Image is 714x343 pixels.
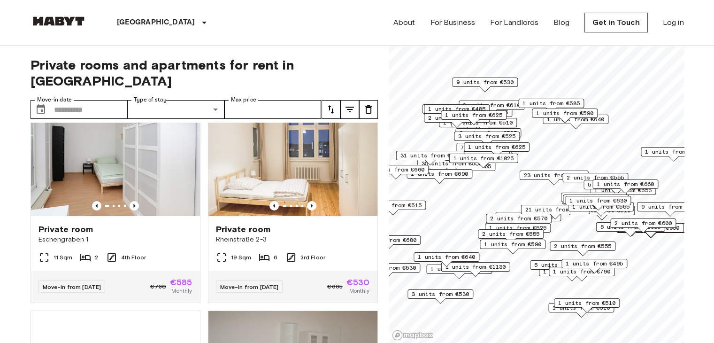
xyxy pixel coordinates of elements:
[482,230,539,238] span: 2 units from €555
[525,205,585,214] span: 21 units from €575
[597,180,654,188] span: 1 units from €660
[220,283,279,290] span: Move-in from [DATE]
[359,264,416,272] span: 4 units from €530
[231,96,256,104] label: Max price
[327,282,343,291] span: €665
[418,253,475,261] span: 1 units from €640
[480,240,545,254] div: Map marker
[359,100,378,119] button: tune
[208,103,378,303] a: Marketing picture of unit DE-01-090-02MPrevious imagePrevious imagePrivate roomRheinstraße 2-319 ...
[274,253,277,262] span: 6
[478,229,544,244] div: Map marker
[216,224,271,235] span: Private room
[412,290,469,298] span: 3 units from €530
[396,151,465,165] div: Map marker
[269,201,279,210] button: Previous image
[428,105,485,113] span: 1 units from €485
[584,13,648,32] a: Get in Touch
[424,113,490,128] div: Map marker
[550,242,615,256] div: Map marker
[554,242,611,250] span: 2 units from €555
[459,101,524,115] div: Map marker
[565,193,622,202] span: 1 units from €645
[553,304,610,312] span: 1 units from €610
[622,224,679,232] span: 6 units from €950
[547,115,604,124] span: 1 units from €640
[92,201,101,210] button: Previous image
[563,195,629,209] div: Map marker
[231,253,252,262] span: 19 Sqm
[499,212,557,221] span: 4 units from €605
[38,224,93,235] span: Private room
[453,154,514,163] span: 1 units from €1025
[307,201,316,210] button: Previous image
[322,100,340,119] button: tune
[596,222,665,237] div: Map marker
[37,96,72,104] label: Move-in date
[456,143,522,157] div: Map marker
[95,253,98,262] span: 2
[364,201,422,210] span: 1 units from €515
[461,143,518,152] span: 7 units from €585
[441,110,507,125] div: Map marker
[553,267,610,276] span: 1 units from €790
[592,179,658,194] div: Map marker
[610,218,676,233] div: Map marker
[392,330,433,341] a: Mapbox logo
[445,263,506,271] span: 1 units from €1130
[407,289,473,304] div: Map marker
[363,165,429,179] div: Map marker
[354,263,420,278] div: Map marker
[490,214,547,223] span: 2 units from €570
[565,196,631,210] div: Map marker
[523,171,584,179] span: 23 units from €530
[455,128,521,143] div: Map marker
[208,103,377,216] img: Marketing picture of unit DE-01-090-02M
[445,111,502,119] span: 1 units from €625
[216,235,370,244] span: Rheinstraße 2-3
[562,173,628,187] div: Map marker
[38,235,192,244] span: Eschengraben 1
[486,214,552,228] div: Map marker
[455,118,513,127] span: 2 units from €510
[519,171,588,185] div: Map marker
[150,282,166,291] span: €730
[449,154,518,168] div: Map marker
[522,99,580,108] span: 1 units from €585
[490,17,538,28] a: For Landlords
[463,101,520,109] span: 2 units from €610
[530,260,596,275] div: Map marker
[641,147,706,162] div: Map marker
[424,104,490,119] div: Map marker
[536,109,593,117] span: 1 units from €590
[454,132,520,146] div: Map marker
[414,252,479,267] div: Map marker
[170,278,192,287] span: €585
[561,259,627,273] div: Map marker
[464,142,530,157] div: Map marker
[641,203,699,211] span: 9 units from €570
[452,78,518,92] div: Map marker
[31,100,50,119] button: Choose date
[549,267,614,281] div: Map marker
[553,17,569,28] a: Blog
[567,173,624,182] span: 2 units from €555
[367,165,424,174] span: 1 units from €660
[355,235,421,250] div: Map marker
[43,283,101,290] span: Move-in from [DATE]
[340,100,359,119] button: tune
[569,206,635,220] div: Map marker
[600,223,660,231] span: 5 units from €1085
[495,212,561,226] div: Map marker
[618,223,683,238] div: Map marker
[484,240,541,249] span: 1 units from €590
[554,298,620,313] div: Map marker
[31,57,378,89] span: Private rooms and apartments for rent in [GEOGRAPHIC_DATA]
[31,103,200,303] a: Marketing picture of unit DE-01-251-01MPrevious imagePrevious imagePrivate roomEschengraben 111 S...
[614,219,672,227] span: 2 units from €600
[568,202,634,217] div: Map marker
[31,16,87,26] img: Habyt
[359,236,416,244] span: 1 units from €680
[558,299,615,307] span: 1 units from €510
[426,265,492,279] div: Map marker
